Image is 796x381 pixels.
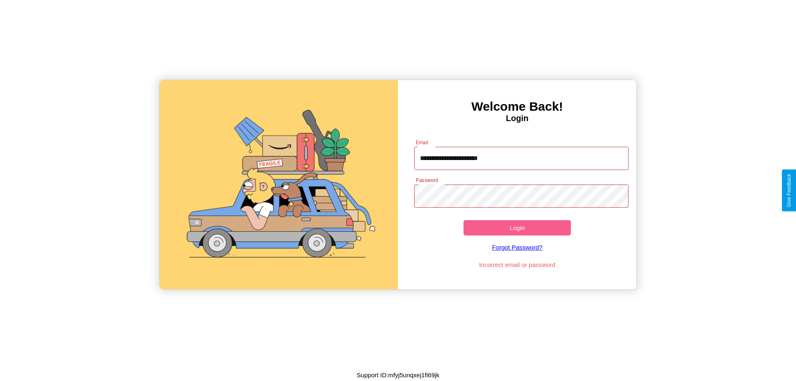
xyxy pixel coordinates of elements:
[464,220,571,235] button: Login
[410,259,625,270] p: Incorrect email or password
[416,139,429,146] label: Email
[160,80,398,289] img: gif
[786,174,792,207] div: Give Feedback
[398,99,636,114] h3: Welcome Back!
[416,177,438,184] label: Password
[357,369,439,381] p: Support ID: mfyj5unqxej1fi69jk
[398,114,636,123] h4: Login
[410,235,625,259] a: Forgot Password?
